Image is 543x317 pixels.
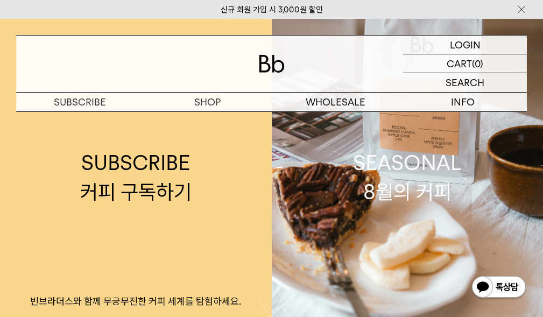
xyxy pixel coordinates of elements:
[221,5,323,15] a: 신규 회원 가입 시 3,000원 할인
[399,93,527,111] p: INFO
[472,54,483,73] p: (0)
[144,93,271,111] a: SHOP
[80,149,192,206] div: SUBSCRIBE 커피 구독하기
[447,54,472,73] p: CART
[272,93,399,111] p: WHOLESALE
[353,149,462,206] div: SEASONAL 8월의 커피
[259,55,285,73] img: 로고
[403,54,527,73] a: CART (0)
[446,73,484,92] p: SEARCH
[450,36,481,54] p: LOGIN
[16,93,144,111] a: SUBSCRIBE
[471,275,527,301] img: 카카오톡 채널 1:1 채팅 버튼
[403,36,527,54] a: LOGIN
